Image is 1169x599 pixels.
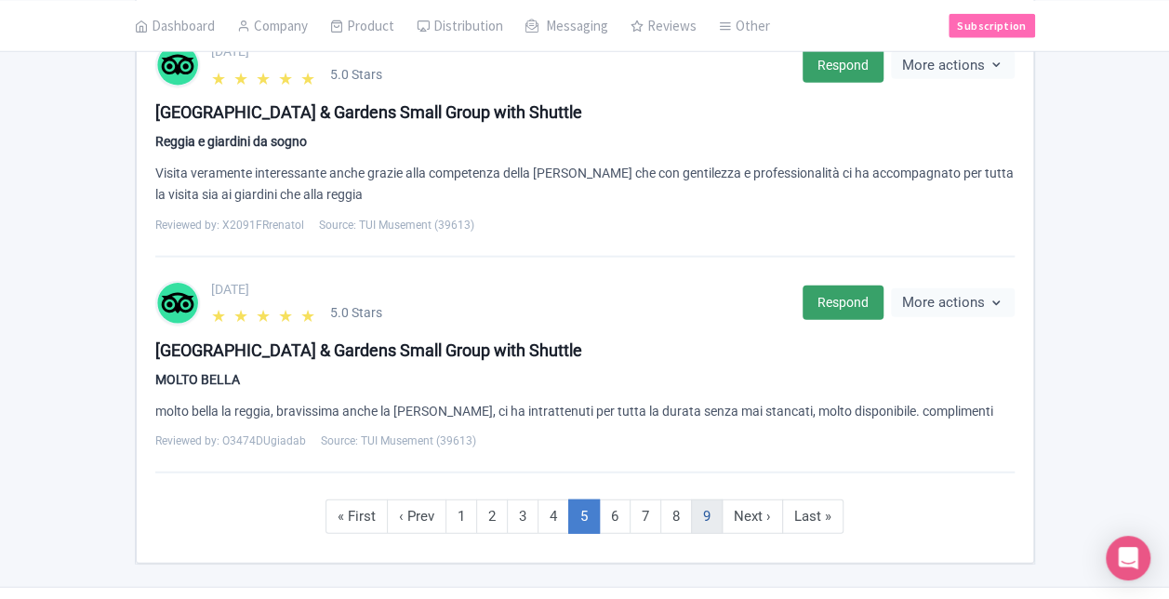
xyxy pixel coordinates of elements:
a: Respond [803,286,883,320]
span: ★ [278,66,297,85]
span: Reviewed by: X2091FRrenatol [155,217,304,233]
a: « First [325,499,388,534]
a: 5 [568,499,600,534]
span: ★ [233,303,252,322]
a: Next › [722,499,783,534]
span: Reviewed by: O3474DUgiadab [155,433,306,449]
span: 5.0 Stars [330,303,382,323]
a: 4 [538,499,569,534]
span: 5.0 Stars [330,65,382,85]
span: ★ [211,66,230,85]
div: molto bella la reggia, bravissima anche la [PERSON_NAME], ci ha intrattenuti per tutta la durata ... [155,401,1015,422]
div: [GEOGRAPHIC_DATA] & Gardens Small Group with Shuttle [155,100,1015,125]
div: Visita veramente interessante anche grazie alla competenza della [PERSON_NAME] che con gentilezza... [155,163,1015,206]
a: 3 [507,499,538,534]
div: MOLTO BELLA [155,370,1015,390]
a: 2 [476,499,508,534]
a: Respond [803,48,883,83]
span: ★ [256,66,274,85]
img: tripadvisor-round-color-01-c2602b701674d379597ad6f140e4ef40.svg [157,43,198,87]
a: 6 [599,499,631,534]
span: ★ [300,66,319,85]
button: More actions [891,288,1015,317]
a: Subscription [949,13,1034,37]
div: [DATE] [211,42,791,61]
span: Source: TUI Musement (39613) [321,433,476,449]
a: Last » [782,499,844,534]
div: Reggia e giardini da sogno [155,132,1015,152]
span: ★ [256,303,274,322]
span: ★ [278,303,297,322]
img: tripadvisor-round-color-01-c2602b701674d379597ad6f140e4ef40.svg [157,281,198,326]
span: ★ [300,303,319,322]
a: 8 [660,499,692,534]
div: [DATE] [211,280,791,299]
a: 1 [445,499,477,534]
a: ‹ Prev [387,499,446,534]
button: More actions [891,51,1015,80]
a: 7 [630,499,661,534]
span: Source: TUI Musement (39613) [319,217,474,233]
a: 9 [691,499,723,534]
span: ★ [233,66,252,85]
span: ★ [211,303,230,322]
div: [GEOGRAPHIC_DATA] & Gardens Small Group with Shuttle [155,338,1015,363]
div: Open Intercom Messenger [1106,536,1150,580]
